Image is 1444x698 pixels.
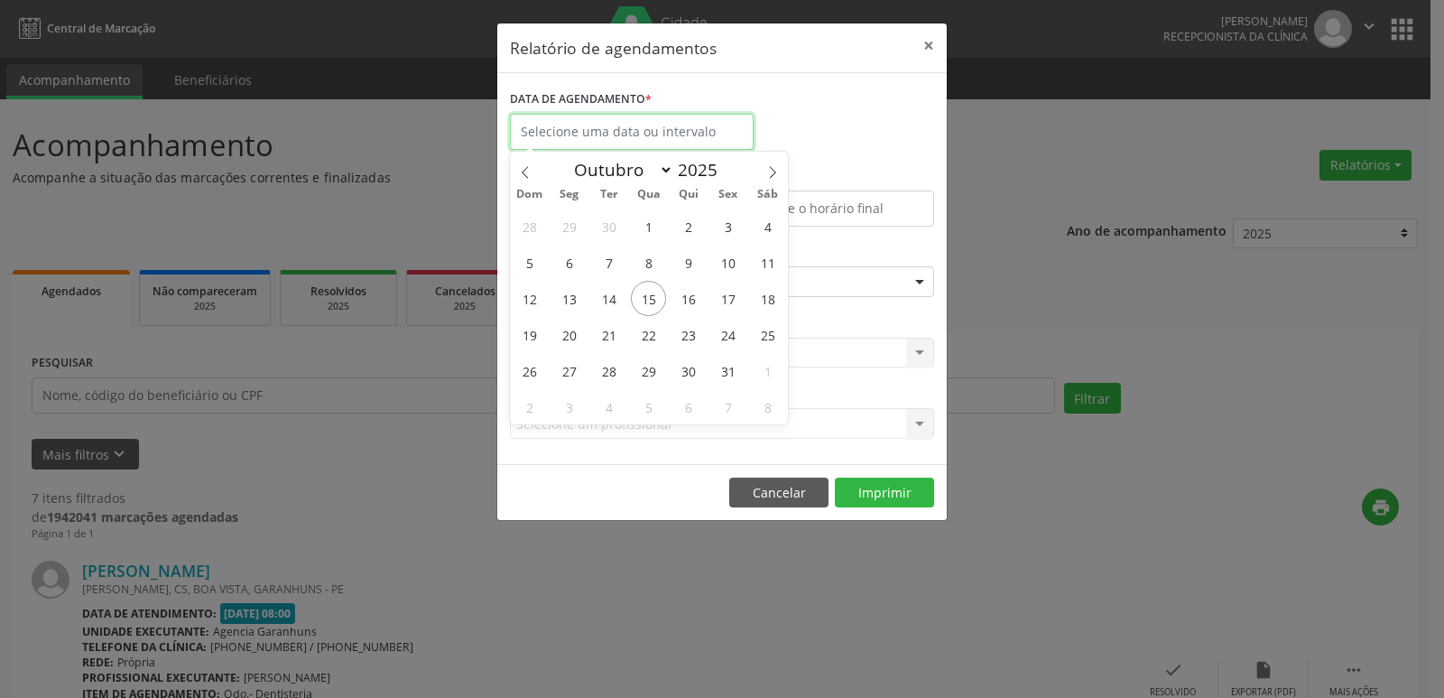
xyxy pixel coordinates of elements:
[671,317,706,352] span: Outubro 23, 2025
[631,209,666,244] span: Outubro 1, 2025
[551,245,587,280] span: Outubro 6, 2025
[710,317,745,352] span: Outubro 24, 2025
[710,353,745,388] span: Outubro 31, 2025
[835,478,934,508] button: Imprimir
[671,389,706,424] span: Novembro 6, 2025
[727,191,934,227] input: Selecione o horário final
[551,389,587,424] span: Novembro 3, 2025
[510,189,550,200] span: Dom
[512,389,547,424] span: Novembro 2, 2025
[671,209,706,244] span: Outubro 2, 2025
[750,245,785,280] span: Outubro 11, 2025
[671,281,706,316] span: Outubro 16, 2025
[710,209,745,244] span: Outubro 3, 2025
[631,353,666,388] span: Outubro 29, 2025
[565,157,673,182] select: Month
[629,189,669,200] span: Qua
[510,86,652,114] label: DATA DE AGENDAMENTO
[729,478,828,508] button: Cancelar
[512,209,547,244] span: Setembro 28, 2025
[551,281,587,316] span: Outubro 13, 2025
[631,389,666,424] span: Novembro 5, 2025
[551,209,587,244] span: Setembro 29, 2025
[727,163,934,191] label: ATÉ
[512,245,547,280] span: Outubro 5, 2025
[750,317,785,352] span: Outubro 25, 2025
[671,353,706,388] span: Outubro 30, 2025
[671,245,706,280] span: Outubro 9, 2025
[748,189,788,200] span: Sáb
[512,317,547,352] span: Outubro 19, 2025
[591,317,626,352] span: Outubro 21, 2025
[669,189,708,200] span: Qui
[589,189,629,200] span: Ter
[710,245,745,280] span: Outubro 10, 2025
[750,353,785,388] span: Novembro 1, 2025
[911,23,947,68] button: Close
[591,209,626,244] span: Setembro 30, 2025
[512,353,547,388] span: Outubro 26, 2025
[750,209,785,244] span: Outubro 4, 2025
[551,317,587,352] span: Outubro 20, 2025
[510,36,717,60] h5: Relatório de agendamentos
[750,389,785,424] span: Novembro 8, 2025
[710,281,745,316] span: Outubro 17, 2025
[631,317,666,352] span: Outubro 22, 2025
[510,114,754,150] input: Selecione uma data ou intervalo
[673,158,733,181] input: Year
[591,353,626,388] span: Outubro 28, 2025
[591,245,626,280] span: Outubro 7, 2025
[631,281,666,316] span: Outubro 15, 2025
[708,189,748,200] span: Sex
[591,389,626,424] span: Novembro 4, 2025
[551,353,587,388] span: Outubro 27, 2025
[631,245,666,280] span: Outubro 8, 2025
[550,189,589,200] span: Seg
[512,281,547,316] span: Outubro 12, 2025
[710,389,745,424] span: Novembro 7, 2025
[750,281,785,316] span: Outubro 18, 2025
[591,281,626,316] span: Outubro 14, 2025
